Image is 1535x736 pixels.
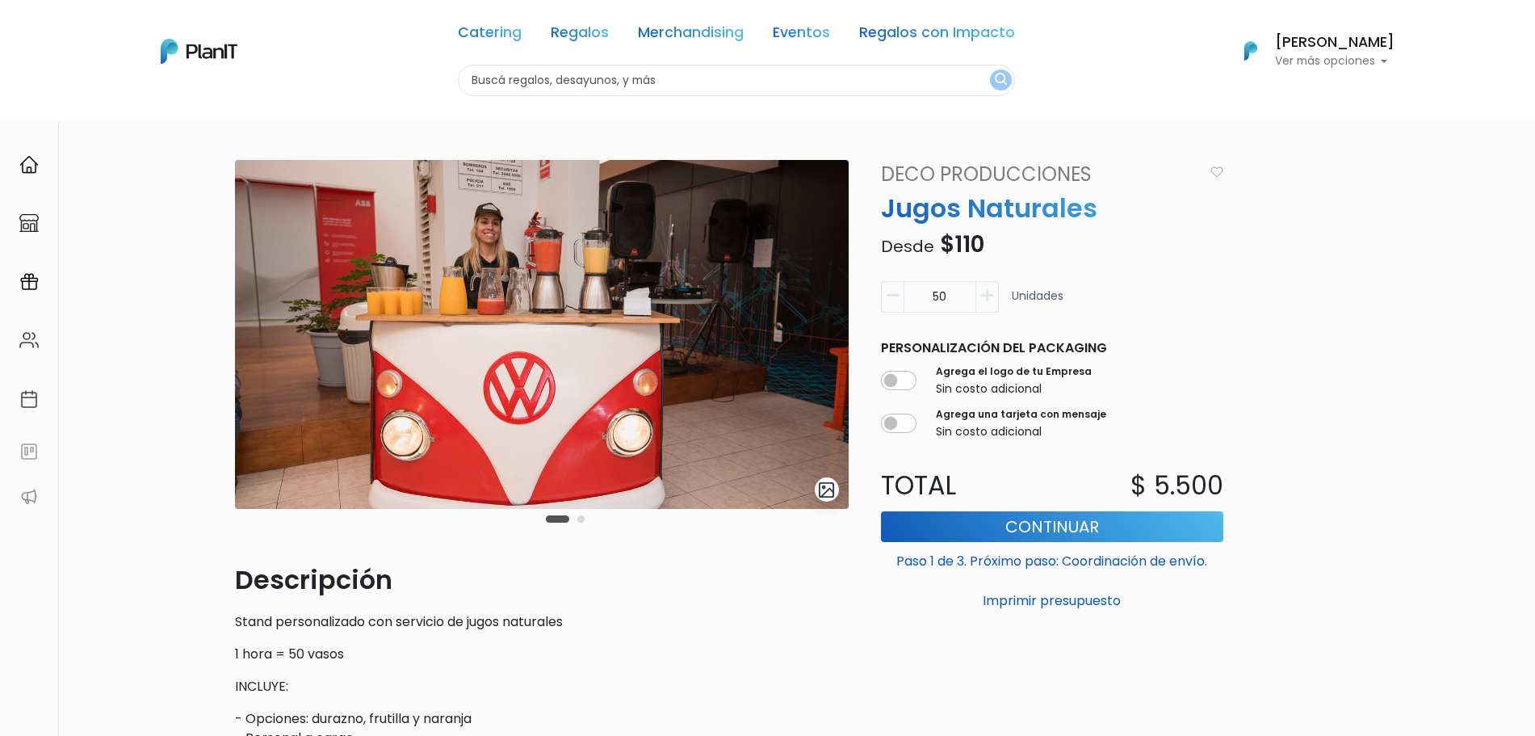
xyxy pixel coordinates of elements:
[546,515,569,523] button: Carousel Page 1 (Current Slide)
[881,339,1223,358] p: Personalización del packaging
[1223,30,1395,72] button: PlanIt Logo [PERSON_NAME] Ver más opciones
[881,587,1223,615] button: Imprimir presupuesto
[1275,56,1395,67] p: Ver más opciones
[235,160,849,509] img: Carrtito_jugos_naturales.jpg
[881,235,934,258] span: Desde
[859,26,1015,45] a: Regalos con Impacto
[817,481,836,499] img: gallery-light
[19,272,39,292] img: campaigns-02234683943229c281be62815700db0a1741e53638e28bf9629b52c665b00959.svg
[1012,288,1063,319] p: Unidades
[871,466,1052,505] p: Total
[1233,33,1269,69] img: PlanIt Logo
[1275,36,1395,50] h6: [PERSON_NAME]
[542,509,589,528] div: Carousel Pagination
[161,39,237,64] img: PlanIt Logo
[871,160,1203,189] a: Deco Producciones
[881,545,1223,571] p: Paso 1 de 3. Próximo paso: Coordinación de envío.
[19,442,39,461] img: feedback-78b5a0c8f98aac82b08bfc38622c3050aee476f2c9584af64705fc4e61158814.svg
[235,677,849,696] p: INCLUYE:
[19,155,39,175] img: home-e721727adea9d79c4d83392d1f703f7f8bce08238fde08b1acbfd93340b81755.svg
[19,389,39,409] img: calendar-87d922413cdce8b2cf7b7f5f62616a5cf9e4887200fb71536465627b3292af00.svg
[235,561,849,599] p: Descripción
[1130,466,1223,505] p: $ 5.500
[940,229,984,260] span: $110
[458,65,1015,96] input: Buscá regalos, desayunos, y más
[235,612,849,632] p: Stand personalizado con servicio de jugos naturales
[936,364,1092,379] label: Agrega el logo de tu Empresa
[638,26,744,45] a: Merchandising
[773,26,830,45] a: Eventos
[577,515,585,523] button: Carousel Page 2
[19,213,39,233] img: marketplace-4ceaa7011d94191e9ded77b95e3339b90024bf715f7c57f8cf31f2d8c509eaba.svg
[551,26,609,45] a: Regalos
[871,189,1233,228] p: Jugos Naturales
[936,423,1106,440] p: Sin costo adicional
[458,26,522,45] a: Catering
[936,381,1092,397] p: Sin costo adicional
[995,73,1007,88] img: search_button-432b6d5273f82d61273b3651a40e1bd1b912527efae98b1b7a1b2c0702e16a8d.svg
[235,645,849,664] p: 1 hora = 50 vasos
[19,330,39,350] img: people-662611757002400ad9ed0e3c099ab2801c6687ba6c219adb57efc949bc21e19d.svg
[881,511,1223,542] button: Continuar
[19,487,39,507] img: partners-52edf745621dab592f3b2c58e3bca9d71375a7ef29c3b500c9f145b62cc070d4.svg
[1210,166,1223,178] img: heart_icon
[936,407,1106,422] label: Agrega una tarjeta con mensaje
